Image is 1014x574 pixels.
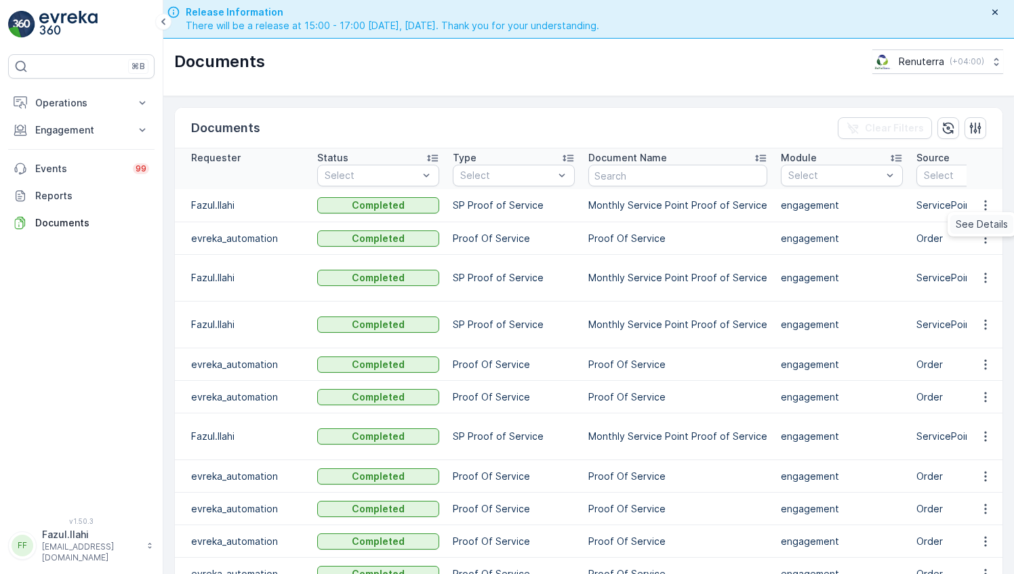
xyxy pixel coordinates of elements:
[317,197,439,213] button: Completed
[588,165,767,186] input: Search
[131,61,145,72] p: ⌘B
[453,358,575,371] p: Proof Of Service
[781,430,903,443] p: engagement
[453,151,476,165] p: Type
[191,430,304,443] p: Fazul.Ilahi
[186,19,599,33] span: There will be a release at 15:00 - 17:00 [DATE], [DATE]. Thank you for your understanding.
[352,318,405,331] p: Completed
[12,535,33,556] div: FF
[781,502,903,516] p: engagement
[191,199,304,212] p: Fazul.Ilahi
[317,389,439,405] button: Completed
[35,216,149,230] p: Documents
[453,271,575,285] p: SP Proof of Service
[35,162,125,176] p: Events
[950,215,1013,234] a: See Details
[588,358,767,371] p: Proof Of Service
[588,232,767,245] p: Proof Of Service
[352,232,405,245] p: Completed
[781,358,903,371] p: engagement
[453,430,575,443] p: SP Proof of Service
[42,528,140,541] p: Fazul.Ilahi
[42,541,140,563] p: [EMAIL_ADDRESS][DOMAIN_NAME]
[352,470,405,483] p: Completed
[781,318,903,331] p: engagement
[191,119,260,138] p: Documents
[317,151,348,165] p: Status
[35,96,127,110] p: Operations
[191,535,304,548] p: evreka_automation
[352,390,405,404] p: Completed
[136,163,146,174] p: 99
[8,517,155,525] span: v 1.50.3
[8,182,155,209] a: Reports
[191,470,304,483] p: evreka_automation
[191,271,304,285] p: Fazul.Ilahi
[191,358,304,371] p: evreka_automation
[588,470,767,483] p: Proof Of Service
[781,151,817,165] p: Module
[317,270,439,286] button: Completed
[950,56,984,67] p: ( +04:00 )
[588,199,767,212] p: Monthly Service Point Proof of Service
[352,502,405,516] p: Completed
[838,117,932,139] button: Clear Filters
[588,502,767,516] p: Proof Of Service
[781,232,903,245] p: engagement
[8,89,155,117] button: Operations
[781,199,903,212] p: engagement
[8,11,35,38] img: logo
[872,54,893,69] img: Screenshot_2024-07-26_at_13.33.01.png
[317,533,439,550] button: Completed
[588,318,767,331] p: Monthly Service Point Proof of Service
[453,390,575,404] p: Proof Of Service
[899,55,944,68] p: Renuterra
[588,390,767,404] p: Proof Of Service
[8,209,155,237] a: Documents
[956,218,1008,231] span: See Details
[865,121,924,135] p: Clear Filters
[453,470,575,483] p: Proof Of Service
[781,535,903,548] p: engagement
[191,390,304,404] p: evreka_automation
[186,5,599,19] span: Release Information
[39,11,98,38] img: logo_light-DOdMpM7g.png
[453,535,575,548] p: Proof Of Service
[588,271,767,285] p: Monthly Service Point Proof of Service
[460,169,554,182] p: Select
[588,430,767,443] p: Monthly Service Point Proof of Service
[352,199,405,212] p: Completed
[352,535,405,548] p: Completed
[35,123,127,137] p: Engagement
[191,232,304,245] p: evreka_automation
[317,501,439,517] button: Completed
[781,390,903,404] p: engagement
[781,470,903,483] p: engagement
[352,430,405,443] p: Completed
[453,199,575,212] p: SP Proof of Service
[35,189,149,203] p: Reports
[352,271,405,285] p: Completed
[317,316,439,333] button: Completed
[352,358,405,371] p: Completed
[453,318,575,331] p: SP Proof of Service
[781,271,903,285] p: engagement
[8,155,155,182] a: Events99
[317,230,439,247] button: Completed
[317,428,439,445] button: Completed
[191,318,304,331] p: Fazul.Ilahi
[174,51,265,73] p: Documents
[453,232,575,245] p: Proof Of Service
[872,49,1003,74] button: Renuterra(+04:00)
[191,151,241,165] p: Requester
[8,528,155,563] button: FFFazul.Ilahi[EMAIL_ADDRESS][DOMAIN_NAME]
[317,356,439,373] button: Completed
[8,117,155,144] button: Engagement
[588,535,767,548] p: Proof Of Service
[916,151,950,165] p: Source
[325,169,418,182] p: Select
[588,151,667,165] p: Document Name
[317,468,439,485] button: Completed
[191,502,304,516] p: evreka_automation
[788,169,882,182] p: Select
